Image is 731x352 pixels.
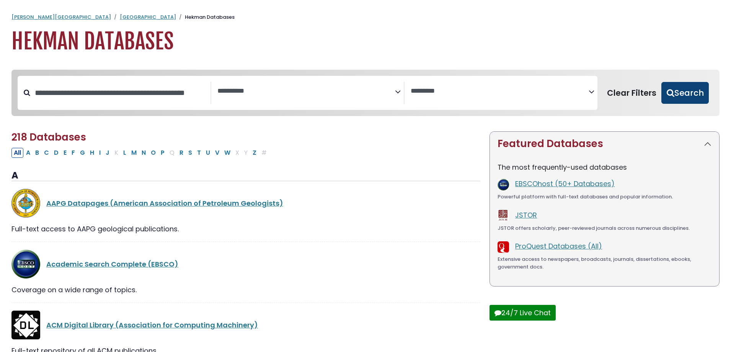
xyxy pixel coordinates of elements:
[11,70,720,116] nav: Search filters
[46,320,258,330] a: ACM Digital Library (Association for Computing Machinery)
[213,148,222,158] button: Filter Results V
[498,224,711,232] div: JSTOR offers scholarly, peer-reviewed journals across numerous disciplines.
[217,87,395,95] textarea: Search
[88,148,96,158] button: Filter Results H
[515,210,537,220] a: JSTOR
[24,148,33,158] button: Filter Results A
[498,255,711,270] div: Extensive access to newspapers, broadcasts, journals, dissertations, ebooks, government docs.
[61,148,69,158] button: Filter Results E
[11,13,720,21] nav: breadcrumb
[661,82,709,104] button: Submit for Search Results
[186,148,194,158] button: Filter Results S
[11,224,480,234] div: Full-text access to AAPG geological publications.
[204,148,212,158] button: Filter Results U
[490,305,556,321] button: 24/7 Live Chat
[195,148,203,158] button: Filter Results T
[52,148,61,158] button: Filter Results D
[30,85,210,101] input: Search database by title or keyword
[515,179,615,188] a: EBSCOhost (50+ Databases)
[148,148,158,158] button: Filter Results O
[11,170,480,182] h3: A
[11,285,480,295] div: Coverage on a wide range of topics.
[158,148,167,158] button: Filter Results P
[11,130,86,144] span: 218 Databases
[46,259,178,269] a: Academic Search Complete (EBSCO)
[498,193,711,201] div: Powerful platform with full-text databases and popular information.
[177,148,186,158] button: Filter Results R
[97,148,103,158] button: Filter Results I
[498,162,711,172] p: The most frequently-used databases
[411,87,589,95] textarea: Search
[103,148,112,158] button: Filter Results J
[139,148,148,158] button: Filter Results N
[176,13,235,21] li: Hekman Databases
[46,198,283,208] a: AAPG Datapages (American Association of Petroleum Geologists)
[121,148,129,158] button: Filter Results L
[11,147,270,157] div: Alpha-list to filter by first letter of database name
[602,82,661,104] button: Clear Filters
[69,148,77,158] button: Filter Results F
[11,29,720,54] h1: Hekman Databases
[78,148,87,158] button: Filter Results G
[42,148,51,158] button: Filter Results C
[129,148,139,158] button: Filter Results M
[120,13,176,21] a: [GEOGRAPHIC_DATA]
[490,132,719,156] button: Featured Databases
[11,13,111,21] a: [PERSON_NAME][GEOGRAPHIC_DATA]
[250,148,259,158] button: Filter Results Z
[11,148,23,158] button: All
[222,148,233,158] button: Filter Results W
[33,148,41,158] button: Filter Results B
[515,241,602,251] a: ProQuest Databases (All)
